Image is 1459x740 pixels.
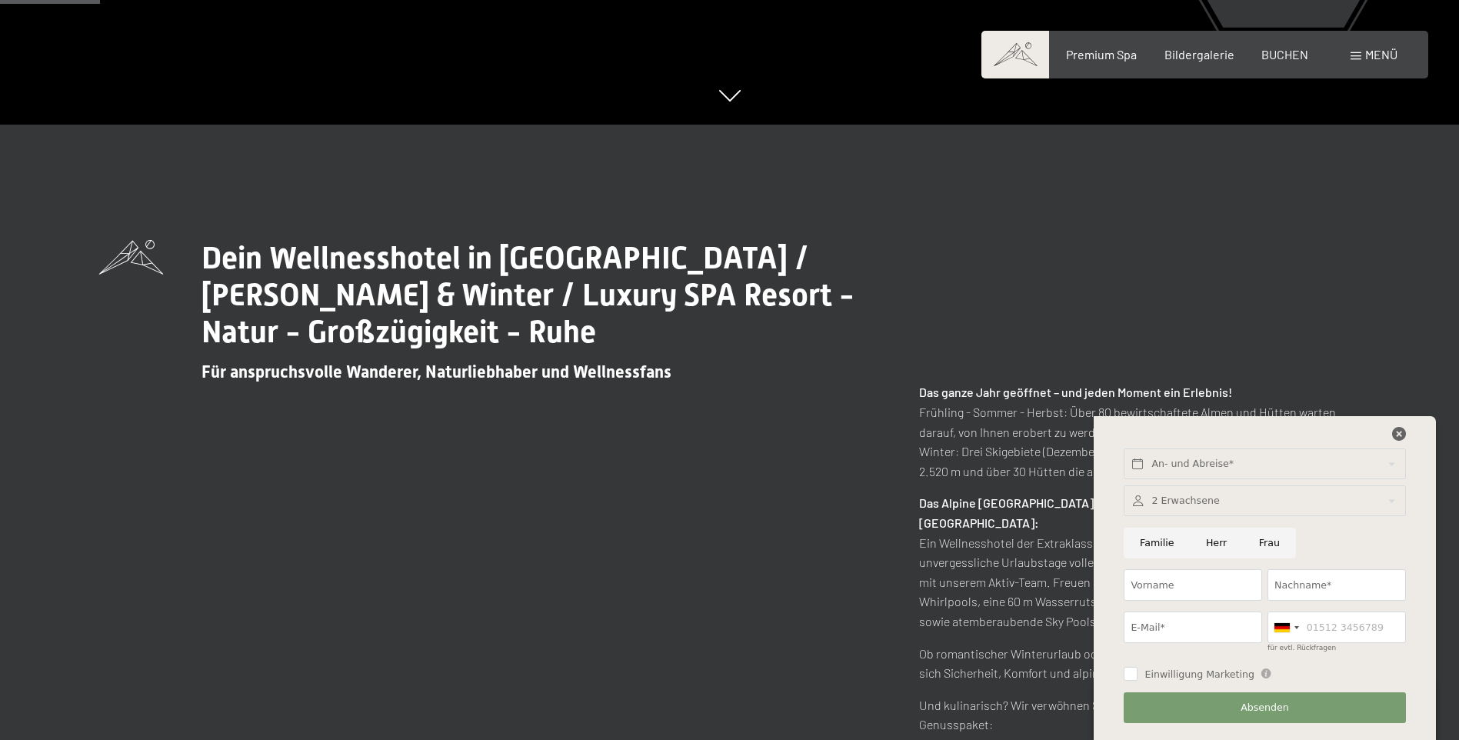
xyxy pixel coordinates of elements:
strong: Das Alpine [GEOGRAPHIC_DATA] Schwarzenstein im [GEOGRAPHIC_DATA] – [GEOGRAPHIC_DATA]: [919,495,1324,530]
span: Dein Wellnesshotel in [GEOGRAPHIC_DATA] / [PERSON_NAME] & Winter / Luxury SPA Resort - Natur - Gr... [202,240,854,350]
span: Einwilligung Marketing [1144,668,1254,682]
p: Frühling - Sommer - Herbst: Über 80 bewirtschaftete Almen und Hütten warten darauf, von Ihnen ero... [919,382,1361,481]
a: Premium Spa [1066,47,1137,62]
strong: Das ganze Jahr geöffnet – und jeden Moment ein Erlebnis! [919,385,1232,399]
p: Ob romantischer Winterurlaub oder sonniger Sommertraum – bei uns verbinden sich Sicherheit, Komfo... [919,644,1361,683]
a: Bildergalerie [1164,47,1234,62]
input: 01512 3456789 [1267,612,1406,643]
button: Absenden [1124,692,1405,724]
span: Menü [1365,47,1397,62]
span: Für anspruchsvolle Wanderer, Naturliebhaber und Wellnessfans [202,362,671,382]
label: für evtl. Rückfragen [1267,644,1336,652]
span: Absenden [1241,701,1289,715]
a: BUCHEN [1261,47,1308,62]
p: Ein Wellnesshotel der Extraklasse, das keine Wünsche offen lässt. Hier erleben Sie unvergessliche... [919,493,1361,631]
div: Germany (Deutschland): +49 [1268,612,1304,642]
